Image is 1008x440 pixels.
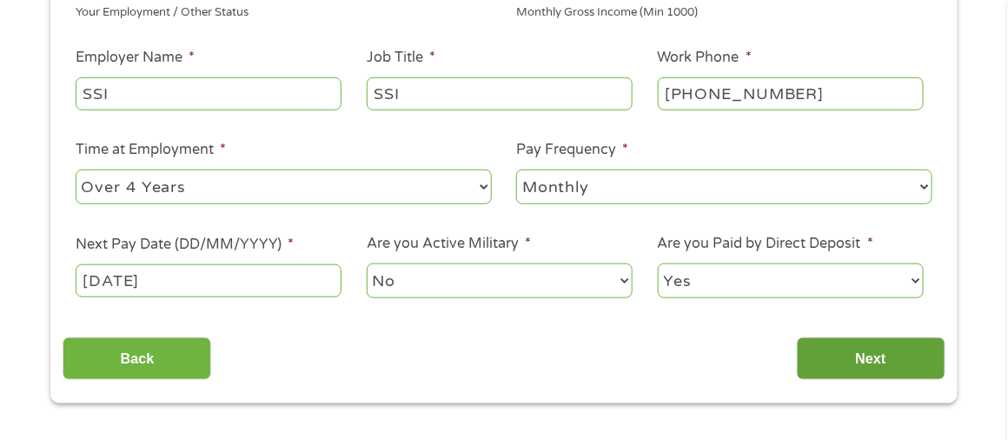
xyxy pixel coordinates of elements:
[76,141,226,159] label: Time at Employment
[797,337,945,380] input: Next
[76,264,342,297] input: Use the arrow keys to pick a date
[76,77,342,110] input: Walmart
[367,77,633,110] input: Cashier
[367,49,435,67] label: Job Title
[658,235,873,253] label: Are you Paid by Direct Deposit
[658,77,924,110] input: (231) 754-4010
[658,49,752,67] label: Work Phone
[76,49,195,67] label: Employer Name
[63,337,211,380] input: Back
[367,235,531,253] label: Are you Active Military
[516,141,628,159] label: Pay Frequency
[76,236,294,254] label: Next Pay Date (DD/MM/YYYY)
